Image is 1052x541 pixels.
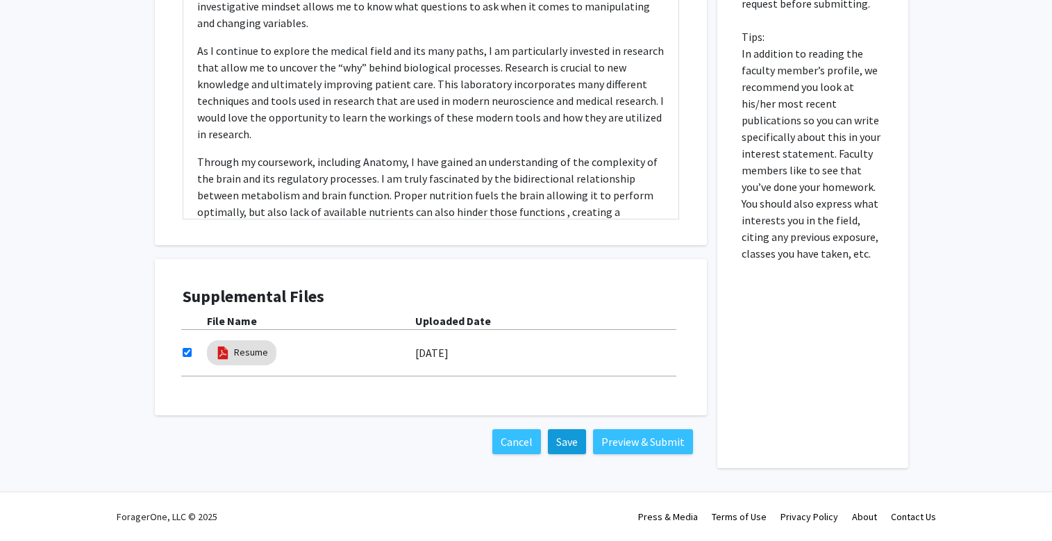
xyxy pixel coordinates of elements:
h4: Supplemental Files [183,287,679,307]
button: Cancel [492,429,541,454]
a: Privacy Policy [780,510,838,523]
div: ForagerOne, LLC © 2025 [117,492,217,541]
a: Terms of Use [712,510,767,523]
button: Save [548,429,586,454]
a: Press & Media [638,510,698,523]
b: Uploaded Date [415,314,491,328]
p: As I continue to explore the medical field and its many paths, I am particularly invested in rese... [197,42,665,142]
label: [DATE] [415,341,449,365]
b: File Name [207,314,257,328]
button: Preview & Submit [593,429,693,454]
p: Through my coursework, including Anatomy, I have gained an understanding of the complexity of the... [197,153,665,287]
iframe: Chat [10,478,59,531]
a: About [852,510,877,523]
a: Contact Us [891,510,936,523]
img: pdf_icon.png [215,345,231,360]
a: Resume [234,345,268,360]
